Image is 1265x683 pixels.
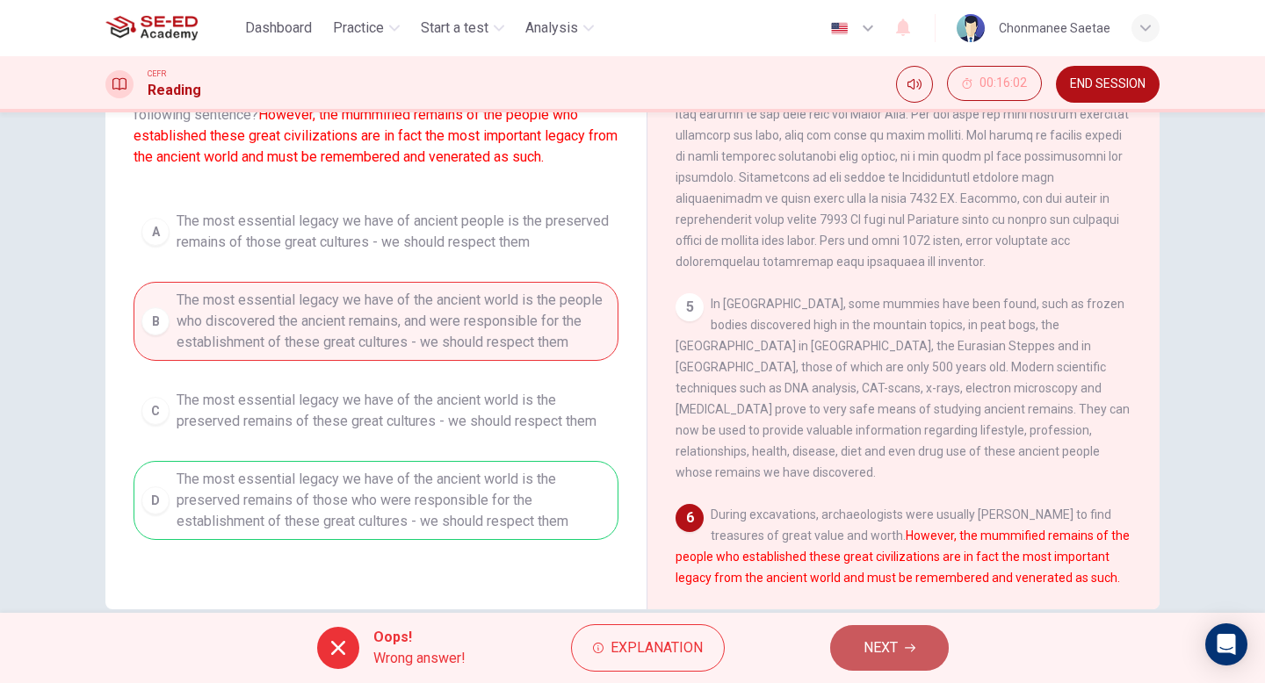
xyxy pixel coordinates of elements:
button: Practice [326,12,407,44]
span: In [GEOGRAPHIC_DATA], some mummies have been found, such as frozen bodies discovered high in the ... [676,297,1130,479]
span: Practice [333,18,384,39]
button: NEXT [830,625,949,671]
button: 00:16:02 [947,66,1042,101]
span: Start a test [421,18,488,39]
span: During excavations, archaeologists were usually [PERSON_NAME] to find treasures of great value an... [676,507,1130,585]
span: NEXT [864,636,898,660]
button: Analysis [518,12,601,44]
div: Hide [947,66,1042,103]
span: Oops! [373,627,466,648]
div: 6 [676,504,704,532]
div: Chonmanee Saetae [999,18,1110,39]
a: SE-ED Academy logo [105,11,238,46]
div: Open Intercom Messenger [1205,623,1247,665]
img: Profile picture [957,14,985,42]
img: en [828,22,850,35]
font: However, the mummified remains of the people who established these great civilizations are in fac... [676,528,1130,585]
h1: Reading [148,80,201,101]
div: Mute [896,66,933,103]
button: Start a test [414,12,511,44]
span: Dashboard [245,18,312,39]
span: Wrong answer! [373,648,466,669]
div: 5 [676,293,704,321]
font: However, the mummified remains of the people who established these great civilizations are in fac... [134,106,618,165]
button: Dashboard [238,12,319,44]
button: Explanation [571,624,725,672]
span: 00:16:02 [979,76,1027,90]
span: END SESSION [1070,77,1146,91]
span: Analysis [525,18,578,39]
span: CEFR [148,68,166,80]
span: Which of the sentences below best expresses the essential information in the following sentence? [134,83,618,168]
img: SE-ED Academy logo [105,11,198,46]
span: Explanation [611,636,703,660]
button: END SESSION [1056,66,1160,103]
